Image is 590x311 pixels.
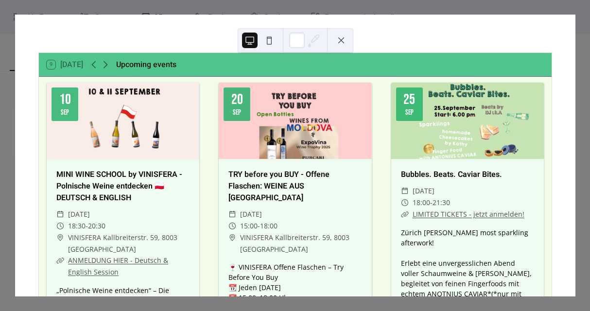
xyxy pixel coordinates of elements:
div: TRY before you BUY - Offene Flaschen: WEINE AUS [GEOGRAPHIC_DATA] [219,169,371,204]
div: ​ [56,255,64,266]
span: 20:30 [88,220,105,232]
div: 10 [59,92,71,107]
span: VINISFERA Kallbreiterstr. 59, 8003 [GEOGRAPHIC_DATA] [68,232,190,255]
div: ​ [56,208,64,220]
span: - [86,220,88,232]
div: ​ [228,232,236,243]
div: ​ [401,185,409,197]
div: ​ [401,197,409,208]
span: 18:00 [413,197,430,208]
span: 15:00 [240,220,258,232]
div: Sep [61,109,69,116]
div: Sep [233,109,241,116]
span: - [430,197,433,208]
span: 21:30 [433,197,450,208]
div: 20 [231,92,243,107]
div: 25 [403,92,415,107]
div: ​ [56,232,64,243]
span: [DATE] [240,208,262,220]
div: ​ [228,208,236,220]
a: LIMITED TICKETS - jetzt anmelden! [413,209,524,219]
div: ​ [56,220,64,232]
div: Upcoming events [116,59,176,70]
div: Sep [405,109,414,116]
span: [DATE] [68,208,90,220]
a: ANMELDUNG HIER - Deutsch & English Session [68,256,168,276]
div: ​ [228,220,236,232]
a: MINI WINE SCHOOL by VINISFERA - Polnische Weine entdecken 🇵🇱 DEUTSCH & ENGLISH [56,169,182,204]
span: 18:30 [68,220,86,232]
span: 18:00 [260,220,278,232]
span: VINISFERA Kallbreiterstr. 59, 8003 [GEOGRAPHIC_DATA] [240,232,362,255]
a: Bubbles. Beats. Caviar Bites. [401,169,502,180]
span: - [258,220,260,232]
div: ​ [401,208,409,220]
span: [DATE] [413,185,434,197]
